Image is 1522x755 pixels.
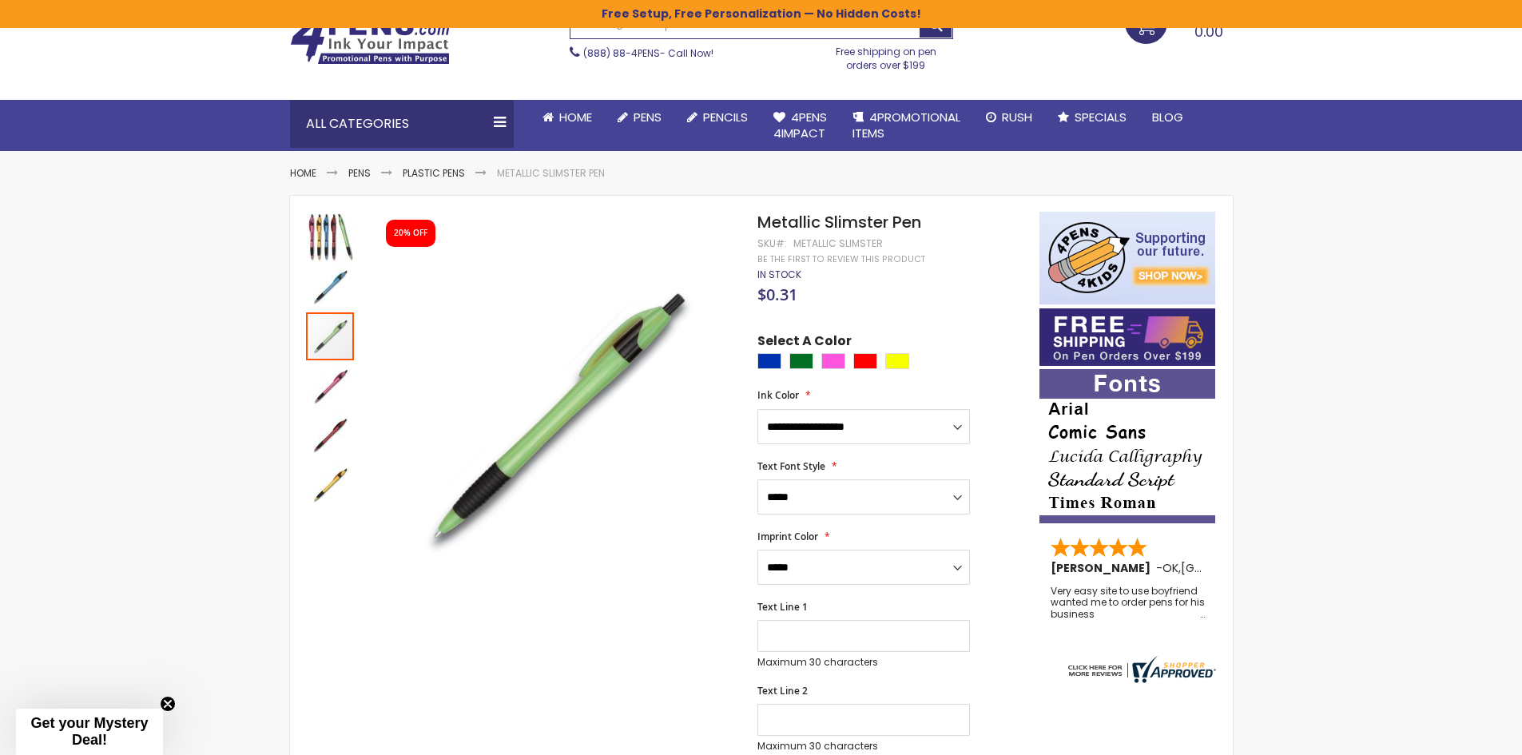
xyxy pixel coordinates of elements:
[1064,673,1216,686] a: 4pens.com certificate URL
[840,100,973,152] a: 4PROMOTIONALITEMS
[306,461,354,509] img: Metallic Slimster Pen
[1139,100,1196,135] a: Blog
[348,166,371,180] a: Pens
[885,353,909,369] div: Yellow
[306,212,356,261] div: Metallic Slimster Pen
[973,100,1045,135] a: Rush
[583,46,713,60] span: - Call Now!
[1156,560,1298,576] span: - ,
[306,263,354,311] img: Metallic Slimster Pen
[1051,586,1206,620] div: Very easy site to use boyfriend wanted me to order pens for his business
[1045,100,1139,135] a: Specials
[306,360,356,410] div: Metallic Slimster Pen
[757,684,808,697] span: Text Line 2
[1181,560,1298,576] span: [GEOGRAPHIC_DATA]
[497,167,605,180] li: Metallic Slimster Pen
[819,39,953,71] div: Free shipping on pen orders over $199
[1039,369,1215,523] img: font-personalization-examples
[30,715,148,748] span: Get your Mystery Deal!
[757,459,825,473] span: Text Font Style
[773,109,827,141] span: 4Pens 4impact
[530,100,605,135] a: Home
[306,362,354,410] img: Metallic Slimster Pen
[290,14,450,65] img: 4Pens Custom Pens and Promotional Products
[306,411,354,459] img: Metallic Slimster Pen
[372,235,737,600] img: Metallic Slimster Pen
[793,237,883,250] div: Metallic Slimster
[1075,109,1127,125] span: Specials
[1162,560,1178,576] span: OK
[821,353,845,369] div: Pink
[160,696,176,712] button: Close teaser
[605,100,674,135] a: Pens
[757,353,781,369] div: Blue
[1039,212,1215,304] img: 4pens 4 kids
[757,284,797,305] span: $0.31
[757,388,799,402] span: Ink Color
[674,100,761,135] a: Pencils
[1002,109,1032,125] span: Rush
[1194,22,1223,42] span: 0.00
[1152,109,1183,125] span: Blog
[559,109,592,125] span: Home
[757,332,852,354] span: Select A Color
[306,213,354,261] img: Metallic Slimster Pen
[1064,656,1216,683] img: 4pens.com widget logo
[757,268,801,281] span: In stock
[634,109,662,125] span: Pens
[789,353,813,369] div: Green
[852,109,960,141] span: 4PROMOTIONAL ITEMS
[757,740,970,753] p: Maximum 30 characters
[394,228,427,239] div: 20% OFF
[1039,308,1215,366] img: Free shipping on orders over $199
[290,166,316,180] a: Home
[757,211,921,233] span: Metallic Slimster Pen
[403,166,465,180] a: Plastic Pens
[583,46,660,60] a: (888) 88-4PENS
[757,600,808,614] span: Text Line 1
[761,100,840,152] a: 4Pens4impact
[290,100,514,148] div: All Categories
[757,530,818,543] span: Imprint Color
[757,236,787,250] strong: SKU
[306,311,356,360] div: Metallic Slimster Pen
[306,459,354,509] div: Metallic Slimster Pen
[16,709,163,755] div: Get your Mystery Deal!Close teaser
[306,410,356,459] div: Metallic Slimster Pen
[757,656,970,669] p: Maximum 30 characters
[757,268,801,281] div: Availability
[757,253,925,265] a: Be the first to review this product
[306,261,356,311] div: Metallic Slimster Pen
[853,353,877,369] div: Red
[703,109,748,125] span: Pencils
[1051,560,1156,576] span: [PERSON_NAME]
